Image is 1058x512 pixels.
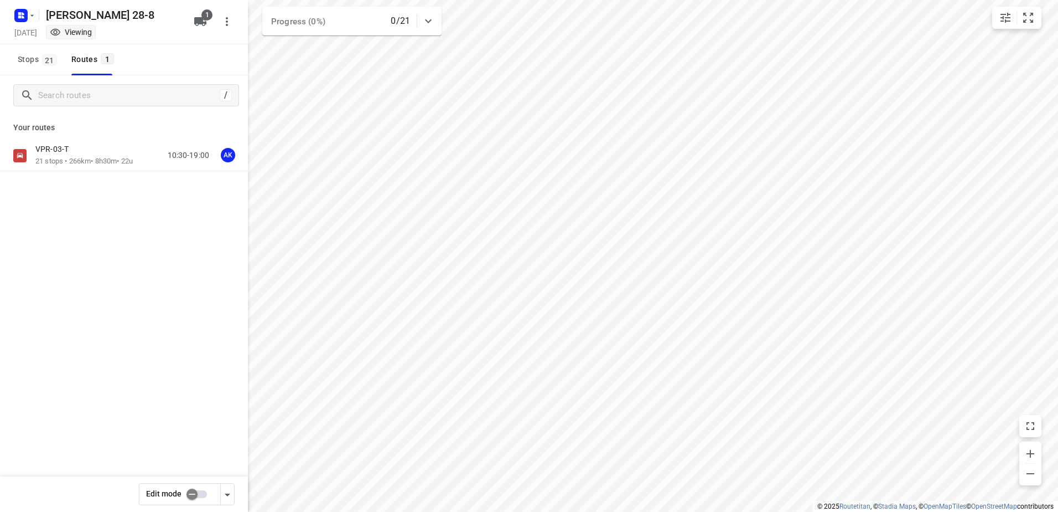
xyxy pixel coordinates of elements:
a: OpenStreetMap [971,503,1017,510]
div: / [220,89,232,101]
button: Map settings [994,7,1016,29]
button: 1 [189,11,211,33]
p: VPR-03-T [35,144,75,154]
button: Fit zoom [1017,7,1039,29]
span: Progress (0%) [271,17,325,27]
a: OpenMapTiles [924,503,966,510]
div: Progress (0%)0/21 [262,7,442,35]
span: 1 [101,53,114,64]
div: Routes [71,53,117,66]
span: 1 [201,9,212,21]
div: Driver app settings [221,487,234,501]
p: 0/21 [391,14,410,28]
input: Search routes [38,87,220,104]
a: Stadia Maps [878,503,916,510]
p: 21 stops • 266km • 8h30m • 22u [35,156,133,167]
span: Edit mode [146,489,181,498]
p: 10:30-19:00 [168,150,209,161]
div: You are currently in view mode. To make any changes, go to edit project. [50,27,92,38]
span: Stops [18,53,60,66]
button: More [216,11,238,33]
p: Your routes [13,122,235,134]
div: small contained button group [992,7,1041,29]
a: Routetitan [839,503,870,510]
span: 21 [42,54,57,65]
li: © 2025 , © , © © contributors [817,503,1054,510]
